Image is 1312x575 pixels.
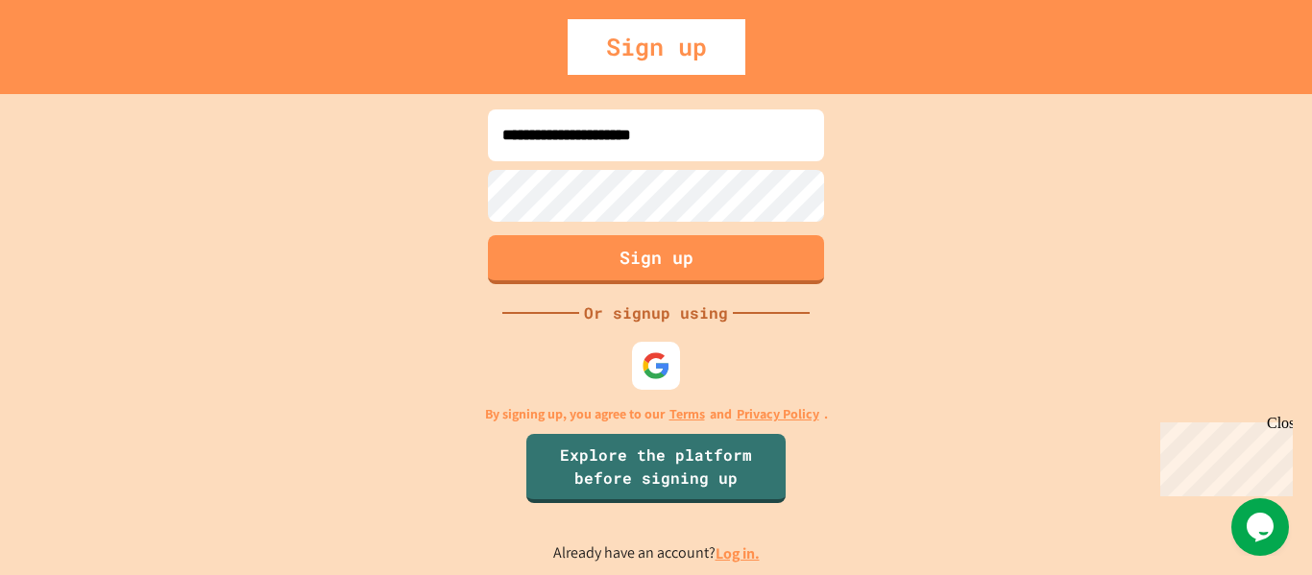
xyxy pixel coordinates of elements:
iframe: chat widget [1231,498,1293,556]
a: Privacy Policy [737,404,819,424]
a: Terms [669,404,705,424]
p: Already have an account? [553,541,760,565]
div: Chat with us now!Close [8,8,133,122]
div: Sign up [568,19,745,75]
iframe: chat widget [1153,415,1293,496]
img: google-icon.svg [642,351,670,380]
p: By signing up, you agree to our and . [485,404,828,424]
a: Log in. [716,543,760,563]
button: Sign up [488,235,824,284]
a: Explore the platform before signing up [526,434,786,503]
div: Or signup using [579,301,733,324]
